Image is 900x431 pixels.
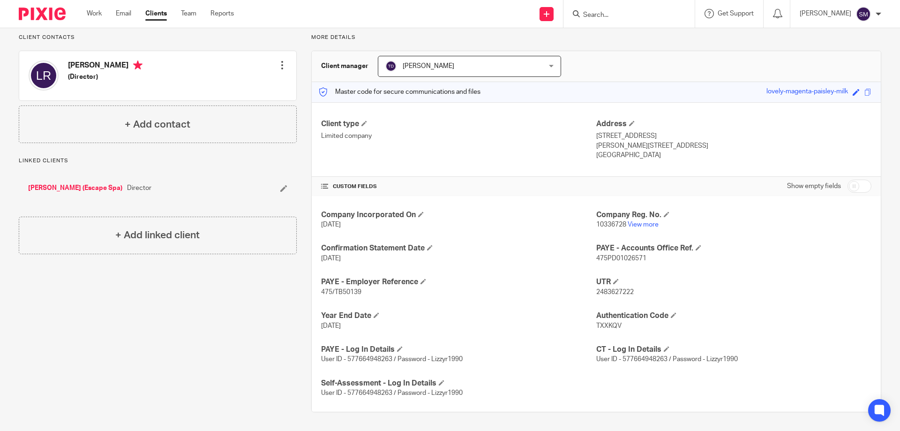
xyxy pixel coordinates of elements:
h4: PAYE - Accounts Office Ref. [596,243,871,253]
h4: Company Reg. No. [596,210,871,220]
a: Email [116,9,131,18]
span: [PERSON_NAME] [403,63,454,69]
h4: PAYE - Employer Reference [321,277,596,287]
span: 10336728 [596,221,626,228]
h4: PAYE - Log In Details [321,345,596,355]
span: 475/TB50139 [321,289,361,295]
div: lovely-magenta-paisley-milk [766,87,848,98]
h4: [PERSON_NAME] [68,60,142,72]
label: Show empty fields [787,181,841,191]
span: [DATE] [321,221,341,228]
h4: Address [596,119,871,129]
img: svg%3E [385,60,397,72]
h4: Confirmation Statement Date [321,243,596,253]
a: Work [87,9,102,18]
a: Team [181,9,196,18]
p: Limited company [321,131,596,141]
h4: CUSTOM FIELDS [321,183,596,190]
h4: Year End Date [321,311,596,321]
p: [PERSON_NAME] [800,9,851,18]
p: Master code for secure communications and files [319,87,480,97]
span: [DATE] [321,323,341,329]
a: View more [628,221,659,228]
h5: (Director) [68,72,142,82]
span: 475PD01026571 [596,255,646,262]
img: Pixie [19,8,66,20]
span: User ID - 577664948263 / Password - Lizzyr1990 [321,356,463,363]
h3: Client manager [321,61,368,71]
i: Primary [133,60,142,70]
span: Get Support [718,10,754,17]
p: Client contacts [19,34,297,41]
span: 2483627222 [596,289,634,295]
span: User ID - 577664948263 / Password - Lizzyr1990 [321,390,463,396]
h4: Client type [321,119,596,129]
img: svg%3E [856,7,871,22]
p: [STREET_ADDRESS] [596,131,871,141]
a: Reports [210,9,234,18]
h4: Self-Assessment - Log In Details [321,378,596,388]
span: Director [127,183,151,193]
h4: + Add contact [125,117,190,132]
h4: UTR [596,277,871,287]
a: [PERSON_NAME] (Escape Spa) [28,183,122,193]
p: [PERSON_NAME][STREET_ADDRESS] [596,141,871,151]
p: More details [311,34,881,41]
span: TXXKQV [596,323,622,329]
h4: CT - Log In Details [596,345,871,355]
input: Search [582,11,667,20]
p: [GEOGRAPHIC_DATA] [596,151,871,160]
h4: Company Incorporated On [321,210,596,220]
h4: Authentication Code [596,311,871,321]
a: Clients [145,9,167,18]
h4: + Add linked client [115,228,200,242]
span: [DATE] [321,255,341,262]
span: User ID - 577664948263 / Password - Lizzyr1990 [596,356,738,363]
p: Linked clients [19,157,297,165]
img: svg%3E [29,60,59,91]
